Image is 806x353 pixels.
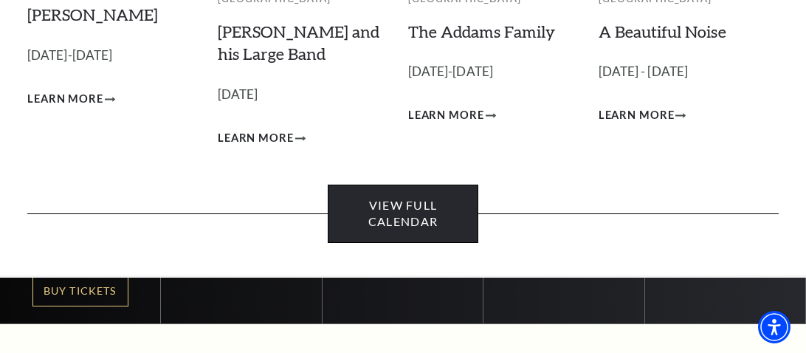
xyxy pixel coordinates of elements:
p: [DATE] - [DATE] [599,61,769,83]
p: [DATE]-[DATE] [27,45,198,66]
span: Learn More [218,129,294,148]
span: Learn More [408,106,484,125]
a: Buy Tickets [32,276,128,306]
a: View Full Calendar [328,185,478,243]
a: Learn More A Beautiful Noise [599,106,686,125]
a: Learn More The Addams Family [408,106,496,125]
a: [PERSON_NAME] and his Large Band [218,21,379,64]
a: Learn More Lyle Lovett and his Large Band [218,129,306,148]
span: Learn More [599,106,675,125]
a: A Beautiful Noise [599,21,726,41]
span: Learn More [27,90,103,109]
a: Learn More Peter Pan [27,90,115,109]
p: [DATE]-[DATE] [408,61,579,83]
p: [DATE] [218,84,388,106]
a: The Addams Family [408,21,555,41]
div: Accessibility Menu [758,311,790,343]
a: [PERSON_NAME] [27,4,158,24]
